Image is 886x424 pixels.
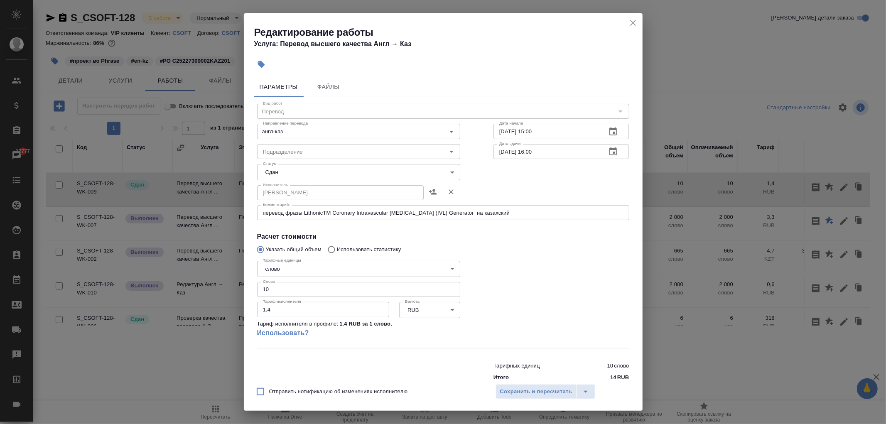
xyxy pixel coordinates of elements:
p: Тариф исполнителя в профиле: [257,320,339,328]
p: Тарифных единиц [493,362,540,370]
button: Назначить [424,182,442,202]
h2: Редактирование работы [254,26,643,39]
button: Удалить [442,182,460,202]
span: Сохранить и пересчитать [500,387,572,397]
p: RUB [617,373,629,382]
button: Добавить тэг [252,55,270,74]
span: Файлы [309,82,349,92]
div: RUB [399,302,460,318]
button: Сохранить и пересчитать [496,384,577,399]
span: Отправить нотификацию об изменениях исполнителю [269,387,408,396]
button: слово [263,265,282,272]
button: close [627,17,639,29]
h4: Услуга: Перевод высшего качества Англ → Каз [254,39,643,49]
p: 10 [607,362,614,370]
button: Open [446,146,457,157]
p: Итого [493,373,509,382]
a: Использовать? [257,328,460,338]
button: Open [446,126,457,137]
span: Параметры [259,82,299,92]
div: split button [496,384,596,399]
p: слово [614,362,629,370]
div: Сдан [257,164,460,180]
textarea: перевод фразы LithonicTM Coronary Intravascular [MEDICAL_DATA] (IVL) Generator на казахский [263,210,623,216]
p: 1.4 RUB за 1 слово . [339,320,392,328]
button: Сдан [263,169,281,176]
h4: Расчет стоимости [257,232,629,242]
div: слово [257,261,460,277]
button: RUB [405,306,421,314]
p: 14 [610,373,616,382]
